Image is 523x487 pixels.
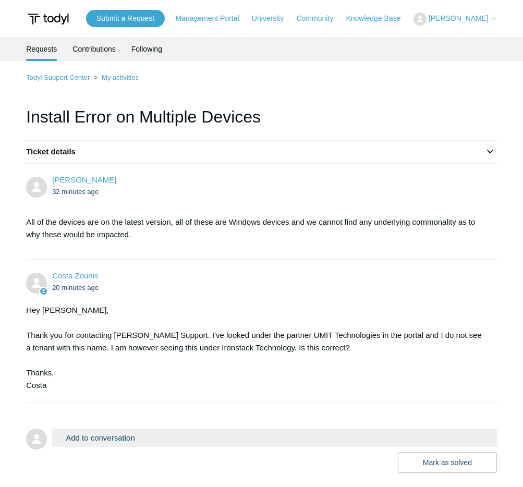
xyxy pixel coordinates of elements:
[26,9,70,29] img: Todyl Support Center Help Center home page
[52,284,99,291] time: 09/16/2025, 15:05
[252,13,294,24] a: University
[26,146,497,158] h2: Ticket details
[26,104,497,129] h1: Install Error on Multiple Devices
[175,13,249,24] a: Management Portal
[131,37,162,61] a: Following
[52,175,116,184] span: Baron Wright
[26,216,486,241] p: All of the devices are on the latest version, all of these are Windows devices and we cannot find...
[26,74,92,81] li: Todyl Support Center
[92,74,139,81] li: My activities
[26,304,486,392] div: Hey [PERSON_NAME], Thank you for contacting [PERSON_NAME] Support. I've looked under the partner ...
[26,37,57,61] li: Requests
[86,10,165,27] a: Submit a Request
[26,74,90,81] a: Todyl Support Center
[429,14,489,22] span: [PERSON_NAME]
[346,13,411,24] a: Knowledge Base
[413,13,497,26] button: [PERSON_NAME]
[398,452,497,473] button: Mark as solved
[52,175,116,184] a: [PERSON_NAME]
[52,429,497,447] button: Add to conversation
[52,271,98,280] a: Costa Zounis
[72,37,116,61] a: Contributions
[52,188,99,196] time: 09/16/2025, 14:53
[102,74,139,81] a: My activities
[296,13,344,24] a: Community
